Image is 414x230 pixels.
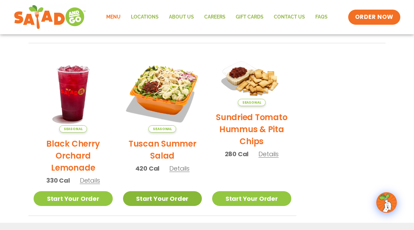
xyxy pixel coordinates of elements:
a: Menu [101,9,126,25]
span: Seasonal [238,99,266,106]
a: Careers [199,9,231,25]
h2: Sundried Tomato Hummus & Pita Chips [212,111,291,147]
a: GIFT CARDS [231,9,269,25]
a: Start Your Order [34,191,113,206]
img: Product photo for Black Cherry Orchard Lemonade [34,54,113,133]
a: Start Your Order [212,191,291,206]
span: Seasonal [59,125,87,133]
span: Details [169,164,190,173]
a: About Us [164,9,199,25]
span: 420 Cal [135,164,160,173]
img: wpChatIcon [377,193,396,212]
img: Product photo for Tuscan Summer Salad [123,54,202,133]
span: 280 Cal [225,149,249,159]
span: 330 Cal [46,176,70,185]
a: ORDER NOW [348,10,400,25]
a: FAQs [310,9,333,25]
img: Product photo for Sundried Tomato Hummus & Pita Chips [212,54,291,106]
span: ORDER NOW [355,13,393,21]
nav: Menu [101,9,333,25]
h2: Tuscan Summer Salad [123,138,202,162]
a: Locations [126,9,164,25]
h2: Black Cherry Orchard Lemonade [34,138,113,174]
a: Contact Us [269,9,310,25]
img: new-SAG-logo-768×292 [14,3,86,31]
span: Seasonal [148,125,176,133]
span: Details [80,176,100,185]
a: Start Your Order [123,191,202,206]
span: Details [258,150,279,158]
